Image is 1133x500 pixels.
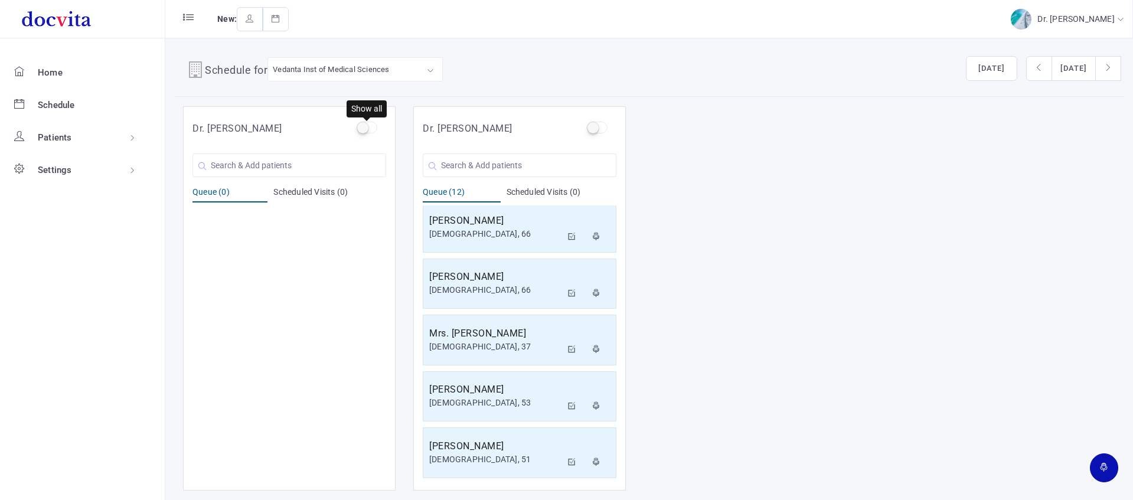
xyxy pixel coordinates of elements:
[38,100,75,110] span: Schedule
[192,153,386,177] input: Search & Add patients
[429,214,561,228] h5: [PERSON_NAME]
[192,186,267,202] div: Queue (0)
[423,153,616,177] input: Search & Add patients
[423,122,512,136] h5: Dr. [PERSON_NAME]
[429,383,561,397] h5: [PERSON_NAME]
[429,453,561,466] div: [DEMOGRAPHIC_DATA], 51
[217,14,237,24] span: New:
[273,186,386,202] div: Scheduled Visits (0)
[38,165,72,175] span: Settings
[1037,14,1117,24] span: Dr. [PERSON_NAME]
[192,122,282,136] h5: Dr. [PERSON_NAME]
[429,341,561,353] div: [DEMOGRAPHIC_DATA], 37
[429,397,561,409] div: [DEMOGRAPHIC_DATA], 53
[429,284,561,296] div: [DEMOGRAPHIC_DATA], 66
[429,270,561,284] h5: [PERSON_NAME]
[38,132,72,143] span: Patients
[205,62,267,81] h4: Schedule for
[273,63,389,76] div: Vedanta Inst of Medical Sciences
[347,100,387,117] div: Show all
[507,186,617,202] div: Scheduled Visits (0)
[1011,9,1031,30] img: img-2.jpg
[1052,56,1096,81] button: [DATE]
[423,186,501,202] div: Queue (12)
[38,67,63,78] span: Home
[429,326,561,341] h5: Mrs. [PERSON_NAME]
[966,56,1017,81] button: [DATE]
[429,439,561,453] h5: [PERSON_NAME]
[429,228,561,240] div: [DEMOGRAPHIC_DATA], 66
